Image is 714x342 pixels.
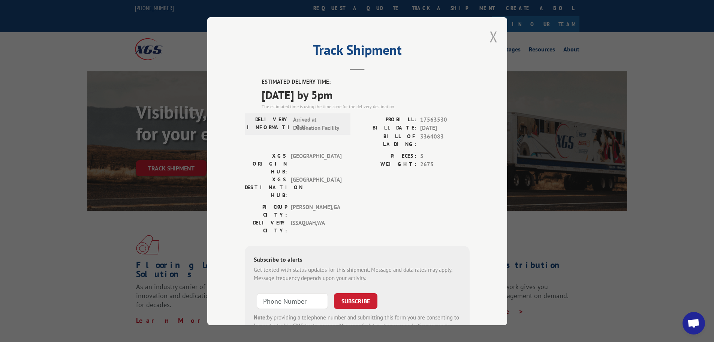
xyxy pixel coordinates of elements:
[420,132,470,148] span: 3364083
[489,27,498,47] button: Close modal
[291,175,341,199] span: [GEOGRAPHIC_DATA]
[245,203,287,218] label: PICKUP CITY:
[357,160,416,169] label: WEIGHT:
[420,115,470,124] span: 17563530
[291,152,341,175] span: [GEOGRAPHIC_DATA]
[245,175,287,199] label: XGS DESTINATION HUB:
[257,293,328,309] input: Phone Number
[291,203,341,218] span: [PERSON_NAME] , GA
[420,160,470,169] span: 2675
[245,218,287,234] label: DELIVERY CITY:
[247,115,289,132] label: DELIVERY INFORMATION:
[334,293,377,309] button: SUBSCRIBE
[254,255,461,265] div: Subscribe to alerts
[245,45,470,59] h2: Track Shipment
[293,115,344,132] span: Arrived at Destination Facility
[254,313,267,321] strong: Note:
[254,265,461,282] div: Get texted with status updates for this shipment. Message and data rates may apply. Message frequ...
[357,124,416,133] label: BILL DATE:
[262,86,470,103] span: [DATE] by 5pm
[420,124,470,133] span: [DATE]
[357,132,416,148] label: BILL OF LADING:
[262,78,470,86] label: ESTIMATED DELIVERY TIME:
[357,152,416,160] label: PIECES:
[254,313,461,339] div: by providing a telephone number and submitting this form you are consenting to be contacted by SM...
[291,218,341,234] span: ISSAQUAH , WA
[420,152,470,160] span: 5
[683,312,705,334] div: Open chat
[357,115,416,124] label: PROBILL:
[245,152,287,175] label: XGS ORIGIN HUB:
[262,103,470,110] div: The estimated time is using the time zone for the delivery destination.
